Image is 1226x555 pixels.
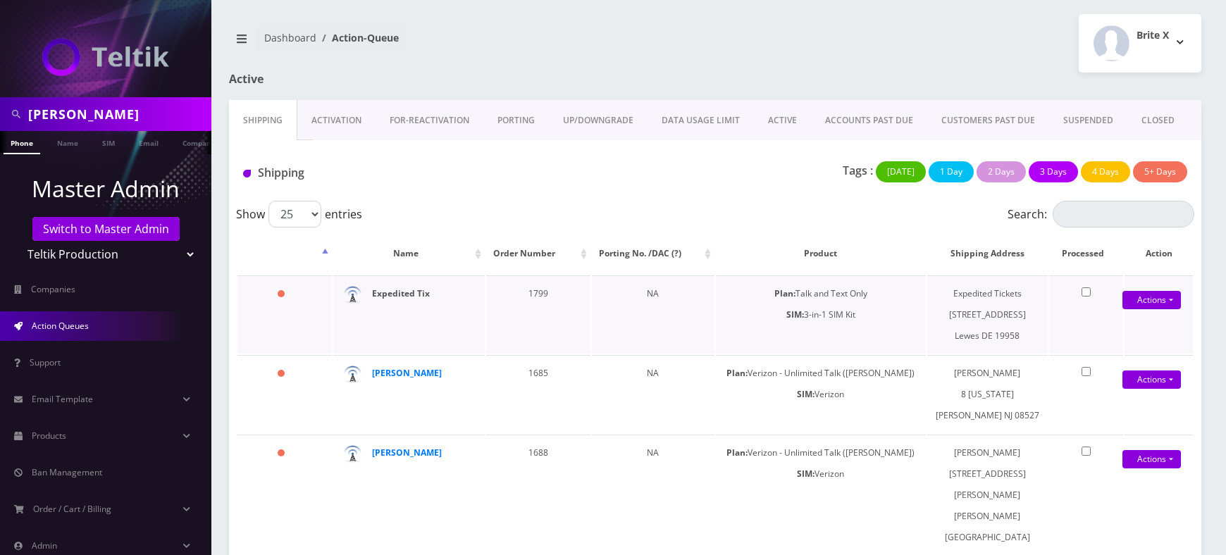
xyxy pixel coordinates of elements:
th: Processed: activate to sort column ascending [1049,233,1123,274]
td: 1799 [486,275,590,354]
img: Shipping [243,170,251,177]
a: Switch to Master Admin [32,217,180,241]
td: Verizon - Unlimited Talk ([PERSON_NAME]) Verizon [716,355,926,433]
a: Dashboard [264,31,316,44]
span: Action Queues [32,320,89,332]
button: Brite X [1079,14,1201,73]
b: Plan: [726,367,748,379]
span: Admin [32,540,57,551]
td: Verizon - Unlimited Talk ([PERSON_NAME]) Verizon [716,435,926,555]
a: SUSPENDED [1049,100,1127,141]
td: NA [592,435,714,555]
a: ACTIVE [754,100,811,141]
b: Plan: [774,287,795,299]
td: [PERSON_NAME] 8 [US_STATE] [PERSON_NAME] NJ 08527 [927,355,1048,433]
th: Action [1125,233,1193,274]
select: Showentries [268,201,321,227]
a: Name [50,131,85,153]
a: SIM [95,131,122,153]
b: Plan: [726,447,748,459]
th: Porting No. /DAC (?): activate to sort column ascending [592,233,714,274]
td: Expedited Tickets [STREET_ADDRESS] Lewes DE 19958 [927,275,1048,354]
a: ACCOUNTS PAST DUE [811,100,927,141]
a: Actions [1122,450,1181,468]
nav: breadcrumb [229,23,705,63]
a: FOR-REActivation [376,100,483,141]
label: Search: [1008,201,1194,227]
button: 1 Day [929,161,974,182]
a: PORTING [483,100,549,141]
button: [DATE] [876,161,926,182]
b: SIM: [797,468,815,480]
td: NA [592,275,714,354]
a: Company [175,131,223,153]
a: Shipping [229,100,297,141]
input: Search in Company [28,101,208,127]
h2: Brite X [1137,30,1169,42]
td: 1685 [486,355,590,433]
td: Talk and Text Only 3-in-1 SIM Kit [716,275,926,354]
a: DATA USAGE LIMIT [648,100,754,141]
b: SIM: [786,308,804,320]
span: Support [30,356,61,368]
a: CUSTOMERS PAST DUE [927,100,1049,141]
td: 1688 [486,435,590,555]
span: Order / Cart / Billing [33,503,111,515]
td: [PERSON_NAME] [STREET_ADDRESS][PERSON_NAME][PERSON_NAME] [GEOGRAPHIC_DATA] [927,435,1048,555]
p: Tags : [843,162,873,179]
td: NA [592,355,714,433]
a: Phone [4,131,40,154]
th: Shipping Address [927,233,1048,274]
a: UP/DOWNGRADE [549,100,648,141]
a: Actions [1122,370,1181,389]
li: Action-Queue [316,30,399,45]
label: Show entries [236,201,362,227]
th: Name: activate to sort column ascending [333,233,485,274]
a: Email [132,131,166,153]
th: Product [716,233,926,274]
a: Activation [297,100,376,141]
span: Companies [31,283,75,295]
span: Email Template [32,393,93,405]
a: [PERSON_NAME] [372,367,442,379]
a: Actions [1122,291,1181,309]
a: CLOSED [1127,100,1189,141]
input: Search: [1053,201,1194,227]
a: [PERSON_NAME] [372,447,442,459]
span: Ban Management [32,466,102,478]
button: 2 Days [977,161,1026,182]
th: Order Number: activate to sort column ascending [486,233,590,274]
th: : activate to sort column descending [237,233,332,274]
button: 5+ Days [1133,161,1187,182]
button: 3 Days [1029,161,1078,182]
a: Expedited Tix [372,287,430,299]
img: Teltik Production [42,38,169,76]
h1: Active [229,73,539,86]
button: 4 Days [1081,161,1130,182]
b: SIM: [797,388,815,400]
span: Products [32,430,66,442]
h1: Shipping [243,166,544,180]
